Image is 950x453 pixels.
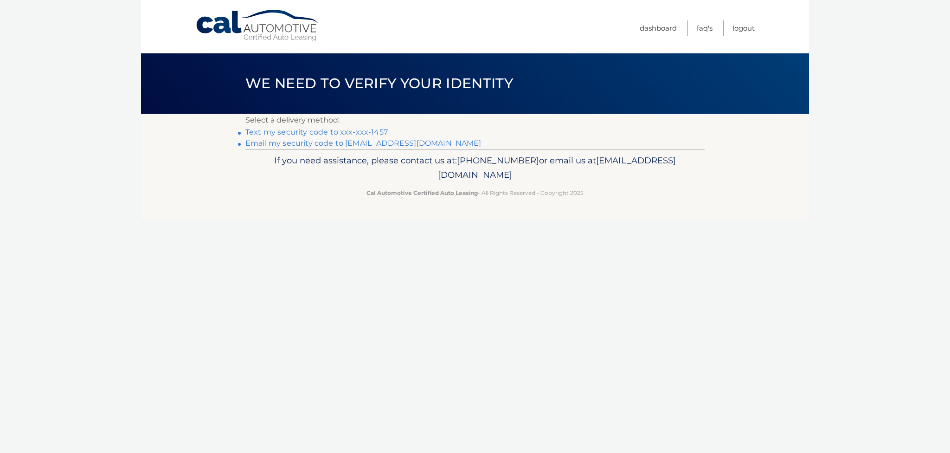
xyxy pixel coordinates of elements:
a: Dashboard [640,20,677,36]
a: FAQ's [697,20,712,36]
p: Select a delivery method: [245,114,705,127]
p: If you need assistance, please contact us at: or email us at [251,153,699,183]
p: - All Rights Reserved - Copyright 2025 [251,188,699,198]
span: We need to verify your identity [245,75,513,92]
a: Logout [732,20,755,36]
strong: Cal Automotive Certified Auto Leasing [366,189,478,196]
span: [PHONE_NUMBER] [457,155,539,166]
a: Text my security code to xxx-xxx-1457 [245,128,388,136]
a: Cal Automotive [195,9,321,42]
a: Email my security code to [EMAIL_ADDRESS][DOMAIN_NAME] [245,139,481,148]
